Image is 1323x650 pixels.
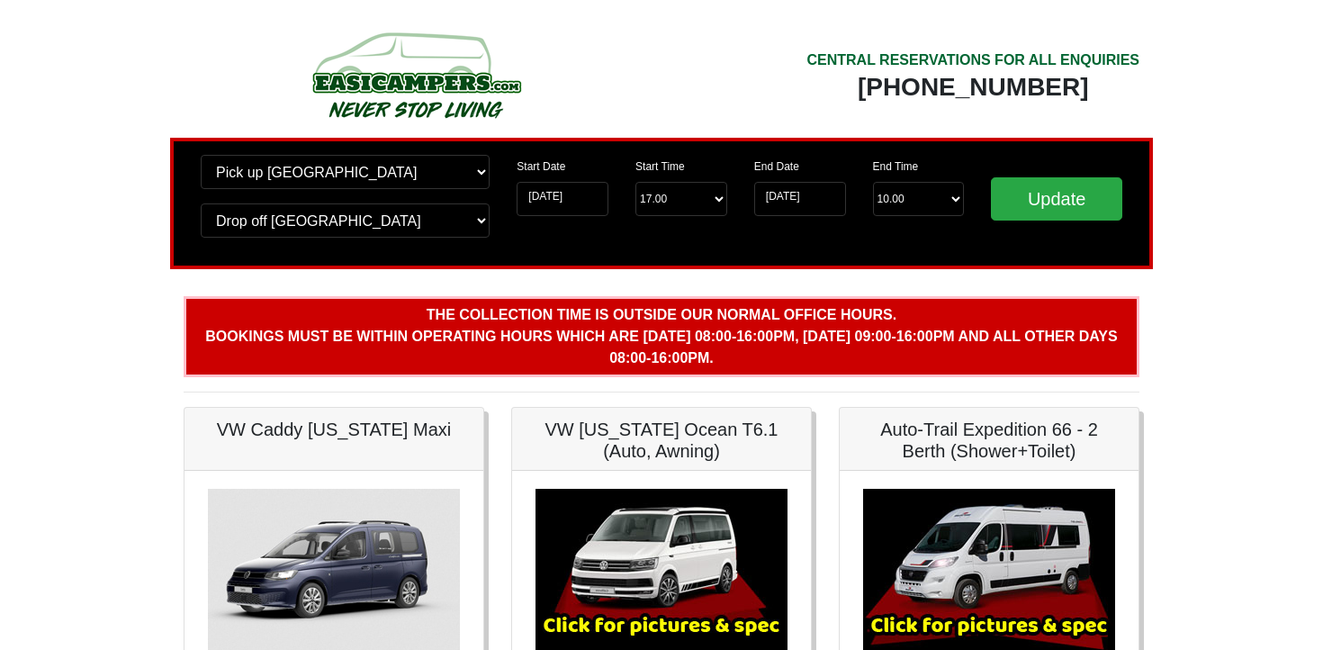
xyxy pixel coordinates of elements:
[873,158,919,175] label: End Time
[517,182,608,216] input: Start Date
[245,25,587,124] img: campers-checkout-logo.png
[806,71,1139,104] div: [PHONE_NUMBER]
[754,182,846,216] input: Return Date
[205,307,1117,366] b: The collection time is outside our normal office hours. Bookings must be within operating hours w...
[635,158,685,175] label: Start Time
[754,158,799,175] label: End Date
[991,177,1122,221] input: Update
[517,158,565,175] label: Start Date
[858,419,1120,462] h5: Auto-Trail Expedition 66 - 2 Berth (Shower+Toilet)
[806,50,1139,71] div: CENTRAL RESERVATIONS FOR ALL ENQUIRIES
[202,419,465,440] h5: VW Caddy [US_STATE] Maxi
[530,419,793,462] h5: VW [US_STATE] Ocean T6.1 (Auto, Awning)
